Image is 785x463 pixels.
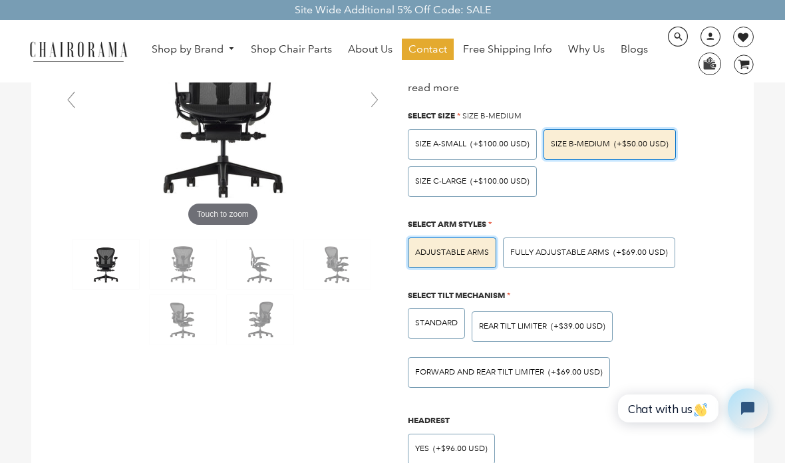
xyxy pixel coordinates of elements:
[463,43,552,57] span: Free Shipping Info
[621,43,648,57] span: Blogs
[433,445,488,453] span: (+$96.00 USD)
[145,39,242,60] a: Shop by Brand
[456,39,559,60] a: Free Shipping Info
[408,43,447,57] span: Contact
[548,369,603,377] span: (+$69.00 USD)
[603,377,779,440] iframe: Tidio Chat
[227,295,293,345] img: Herman Miller Remastered Aeron Posture Fit SL Graphite - chairorama
[510,247,609,257] span: Fully Adjustable Arms
[462,111,522,121] span: SIZE B-MEDIUM
[561,39,611,60] a: Why Us
[415,139,466,149] span: SIZE A-SMALL
[479,321,547,331] span: REAR TILT LIMITER
[470,140,530,148] span: (+$100.00 USD)
[227,239,293,289] img: Herman Miller Remastered Aeron Posture Fit SL Graphite - chairorama
[244,39,339,60] a: Shop Chair Parts
[408,415,450,425] span: Headrest
[73,239,139,289] img: Herman Miller Remastered Aeron Posture Fit SL Graphite - chairorama
[23,39,133,63] img: chairorama
[415,176,466,186] span: SIZE C-LARGE
[408,290,505,300] span: Select Tilt Mechanism
[58,99,387,112] a: Herman Miller Remastered Aeron Posture Fit SL Graphite - chairoramaTouch to zoom
[304,239,371,289] img: Herman Miller Remastered Aeron Posture Fit SL Graphite - chairorama
[568,43,605,57] span: Why Us
[551,323,605,331] span: (+$39.00 USD)
[251,43,332,57] span: Shop Chair Parts
[150,239,216,289] img: Herman Miller Remastered Aeron Posture Fit SL Graphite - chairorama
[699,53,720,73] img: WhatsApp_Image_2024-07-12_at_16.23.01.webp
[614,140,669,148] span: (+$50.00 USD)
[402,39,454,60] a: Contact
[551,139,610,149] span: SIZE B-MEDIUM
[408,219,486,229] span: Select Arm Styles
[415,444,429,454] span: Yes
[408,81,459,94] a: read more
[341,39,399,60] a: About Us
[415,367,544,377] span: FORWARD AND REAR TILT LIMITER
[348,43,392,57] span: About Us
[150,295,216,345] img: Herman Miller Remastered Aeron Posture Fit SL Graphite - chairorama
[415,247,489,257] span: Adjustable Arms
[408,110,455,120] span: Select Size
[415,318,458,328] span: STANDARD
[613,249,668,257] span: (+$69.00 USD)
[614,39,655,60] a: Blogs
[470,178,530,186] span: (+$100.00 USD)
[140,39,659,63] nav: DesktopNavigation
